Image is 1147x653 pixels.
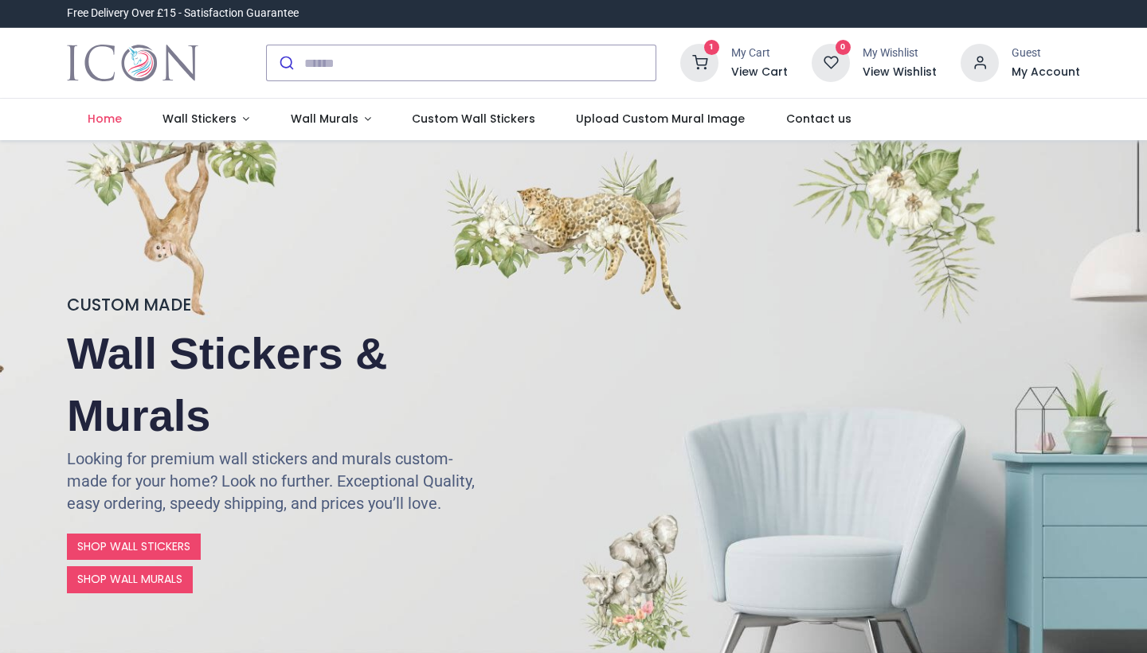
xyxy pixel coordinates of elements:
[88,111,122,127] span: Home
[812,56,850,68] a: 0
[267,45,304,80] button: Submit
[680,56,718,68] a: 1
[67,6,299,22] div: Free Delivery Over £15 - Satisfaction Guarantee
[863,65,937,80] a: View Wishlist
[786,111,851,127] span: Contact us
[67,323,476,448] h2: Wall Stickers & Murals
[576,111,745,127] span: Upload Custom Mural Image
[291,111,358,127] span: Wall Murals
[746,6,1080,22] iframe: Customer reviews powered by Trustpilot
[67,566,193,593] a: SHOP WALL MURALS
[142,99,270,140] a: Wall Stickers
[863,45,937,61] div: My Wishlist
[67,449,475,513] font: Looking for premium wall stickers and murals custom-made for your home? Look no further. Exceptio...
[412,111,535,127] span: Custom Wall Stickers
[270,99,392,140] a: Wall Murals
[704,40,719,55] sup: 1
[67,293,476,316] h4: CUSTOM MADE
[1012,45,1080,61] div: Guest
[67,534,201,561] a: SHOP WALL STICKERS
[67,41,198,85] a: Logo of Icon Wall Stickers
[836,40,851,55] sup: 0
[67,41,198,85] img: Icon Wall Stickers
[162,111,237,127] span: Wall Stickers
[1012,65,1080,80] a: My Account
[731,65,788,80] a: View Cart
[731,45,788,61] div: My Cart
